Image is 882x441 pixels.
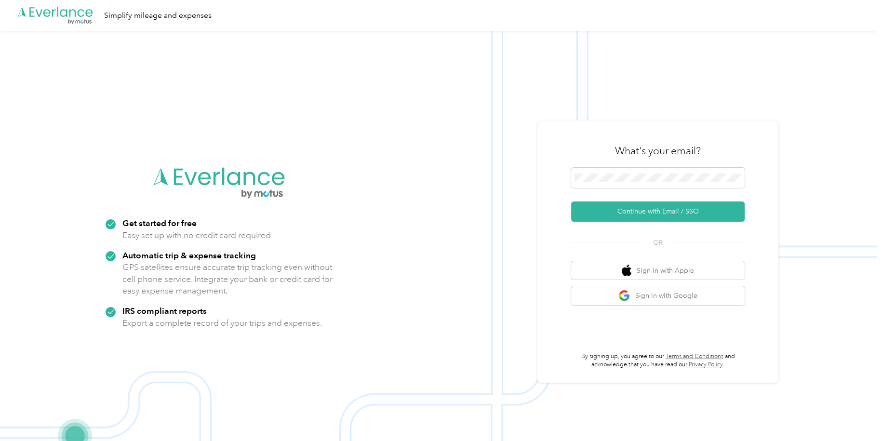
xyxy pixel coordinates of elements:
[571,352,745,369] p: By signing up, you agree to our and acknowledge that you have read our .
[622,265,631,277] img: apple logo
[666,353,723,360] a: Terms and Conditions
[571,286,745,305] button: google logoSign in with Google
[571,261,745,280] button: apple logoSign in with Apple
[122,306,207,316] strong: IRS compliant reports
[618,290,630,302] img: google logo
[122,261,333,297] p: GPS satellites ensure accurate trip tracking even without cell phone service. Integrate your bank...
[615,144,701,158] h3: What's your email?
[571,201,745,222] button: Continue with Email / SSO
[122,317,322,329] p: Export a complete record of your trips and expenses.
[104,10,212,22] div: Simplify mileage and expenses
[122,250,256,260] strong: Automatic trip & expense tracking
[641,238,675,248] span: OR
[122,229,271,241] p: Easy set up with no credit card required
[689,361,723,368] a: Privacy Policy
[122,218,197,228] strong: Get started for free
